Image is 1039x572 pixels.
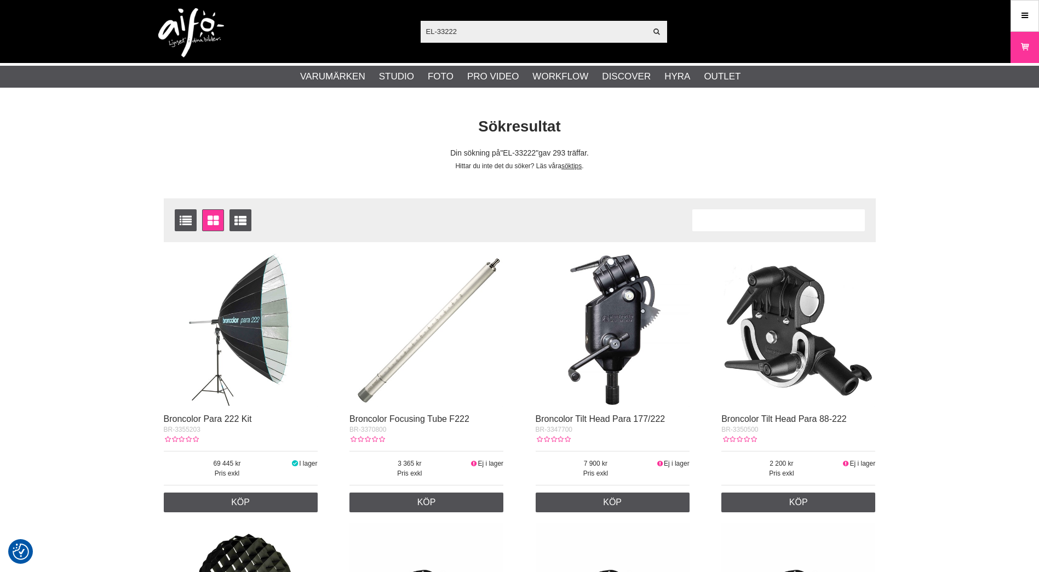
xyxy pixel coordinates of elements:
[721,468,842,478] span: Pris exkl
[455,162,561,170] span: Hittar du inte det du söker? Läs våra
[721,434,756,444] div: Kundbetyg: 0
[536,493,690,512] a: Köp
[164,434,199,444] div: Kundbetyg: 0
[467,70,519,84] a: Pro Video
[164,493,318,512] a: Köp
[536,468,656,478] span: Pris exkl
[536,459,656,468] span: 7 900
[428,70,454,84] a: Foto
[349,414,469,424] a: Broncolor Focusing Tube F222
[704,70,740,84] a: Outlet
[721,426,758,433] span: BR-3350500
[536,414,665,424] a: Broncolor Tilt Head Para 177/222
[164,468,291,478] span: Pris exkl
[470,460,478,467] i: Ej i lager
[290,460,299,467] i: I lager
[850,460,876,467] span: Ej i lager
[536,253,690,407] img: Broncolor Tilt Head Para 177/222
[300,70,365,84] a: Varumärken
[13,544,29,560] img: Revisit consent button
[158,8,224,58] img: logo.png
[349,426,386,433] span: BR-3370800
[721,459,842,468] span: 2 200
[561,162,582,170] a: söktips
[164,426,200,433] span: BR-3355203
[532,70,588,84] a: Workflow
[13,542,29,562] button: Samtyckesinställningar
[175,209,197,231] a: Listvisning
[349,253,503,407] img: Broncolor Focusing Tube F222
[842,460,850,467] i: Ej i lager
[202,209,224,231] a: Fönstervisning
[536,426,572,433] span: BR-3347700
[349,459,470,468] span: 3 365
[664,70,690,84] a: Hyra
[582,162,583,170] span: .
[721,493,875,512] a: Köp
[656,460,664,467] i: Ej i lager
[500,149,538,157] span: EL-33222
[721,253,875,407] img: Broncolor Tilt Head Para 88-222
[156,116,884,138] h1: Sökresultat
[349,468,470,478] span: Pris exkl
[536,434,571,444] div: Kundbetyg: 0
[721,414,847,424] a: Broncolor Tilt Head Para 88-222
[349,493,503,512] a: Köp
[602,70,651,84] a: Discover
[379,70,414,84] a: Studio
[421,23,647,39] input: Sök produkter ...
[349,434,384,444] div: Kundbetyg: 0
[299,460,317,467] span: I lager
[478,460,503,467] span: Ej i lager
[164,253,318,407] img: Broncolor Para 222 Kit
[164,459,291,468] span: 69 445
[164,414,252,424] a: Broncolor Para 222 Kit
[450,149,589,157] span: Din sökning på gav 293 träffar.
[229,209,251,231] a: Utökad listvisning
[664,460,690,467] span: Ej i lager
